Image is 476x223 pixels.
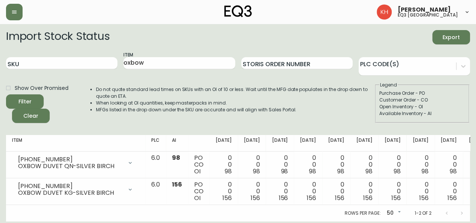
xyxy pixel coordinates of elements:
div: 0 0 [412,155,429,175]
div: 0 0 [272,181,288,202]
span: Show Over Promised [15,84,68,92]
div: 0 0 [412,181,429,202]
div: 0 0 [300,155,316,175]
th: [DATE] [322,135,350,152]
th: Item [6,135,145,152]
th: PLC [145,135,166,152]
div: [PHONE_NUMBER] [18,183,123,190]
h5: eq3 [GEOGRAPHIC_DATA] [398,13,458,17]
span: OI [194,194,201,202]
div: 0 0 [328,181,344,202]
span: 98 [337,167,344,176]
span: [PERSON_NAME] [398,7,451,13]
div: 0 0 [356,155,373,175]
div: 0 0 [300,181,316,202]
th: [DATE] [435,135,463,152]
td: 6.0 [145,178,166,205]
button: Filter [6,94,44,109]
div: 0 0 [385,181,401,202]
span: 98 [421,167,429,176]
span: 98 [172,153,180,162]
span: 156 [278,194,288,202]
p: 1-2 of 2 [414,210,432,217]
span: 156 [363,194,373,202]
span: 156 [419,194,429,202]
div: 0 0 [216,155,232,175]
span: 156 [335,194,344,202]
div: PO CO [194,155,204,175]
div: Purchase Order - PO [379,90,465,97]
div: 0 0 [216,181,232,202]
legend: Legend [379,82,398,88]
button: Clear [12,109,50,123]
div: Available Inventory - AI [379,110,465,117]
div: 0 0 [244,155,260,175]
span: 98 [393,167,400,176]
th: [DATE] [379,135,407,152]
th: [DATE] [210,135,238,152]
span: 98 [281,167,288,176]
div: 0 0 [441,155,457,175]
th: [DATE] [266,135,294,152]
div: PO CO [194,181,204,202]
p: Rows per page: [345,210,380,217]
h2: Import Stock Status [6,30,109,44]
div: OXBOW DUVET QN-SILVER BIRCH [18,163,123,170]
td: 6.0 [145,152,166,178]
div: 0 0 [272,155,288,175]
li: MFGs listed in the drop down under the SKU are accurate and will align with Sales Portal. [96,106,374,113]
th: [DATE] [406,135,435,152]
span: 156 [172,180,182,189]
span: 156 [391,194,400,202]
button: Export [432,30,470,44]
span: 156 [307,194,316,202]
span: 156 [447,194,457,202]
div: 0 0 [356,181,373,202]
img: logo [224,5,252,17]
span: 98 [450,167,457,176]
div: 0 0 [328,155,344,175]
span: 156 [222,194,232,202]
th: AI [166,135,188,152]
div: 0 0 [385,155,401,175]
div: [PHONE_NUMBER] [18,156,123,163]
span: 98 [365,167,373,176]
th: [DATE] [350,135,379,152]
span: Clear [18,111,44,121]
span: Export [438,33,464,42]
span: 98 [225,167,232,176]
li: Do not quote standard lead times on SKUs with an OI of 10 or less. Wait until the MFG date popula... [96,86,374,100]
img: 6bce50593809ea0ae37ab3ec28db6a8b [377,5,392,20]
div: 0 0 [244,181,260,202]
span: OI [194,167,201,176]
div: [PHONE_NUMBER]OXBOW DUVET KG-SILVER BIRCH [12,181,139,198]
li: When looking at OI quantities, keep masterpacks in mind. [96,100,374,106]
div: 50 [383,207,402,220]
div: Customer Order - CO [379,97,465,103]
span: 156 [251,194,260,202]
span: 98 [309,167,316,176]
th: [DATE] [294,135,322,152]
th: [DATE] [238,135,266,152]
div: OXBOW DUVET KG-SILVER BIRCH [18,190,123,196]
span: 98 [253,167,260,176]
div: [PHONE_NUMBER]OXBOW DUVET QN-SILVER BIRCH [12,155,139,171]
div: 0 0 [441,181,457,202]
div: Open Inventory - OI [379,103,465,110]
